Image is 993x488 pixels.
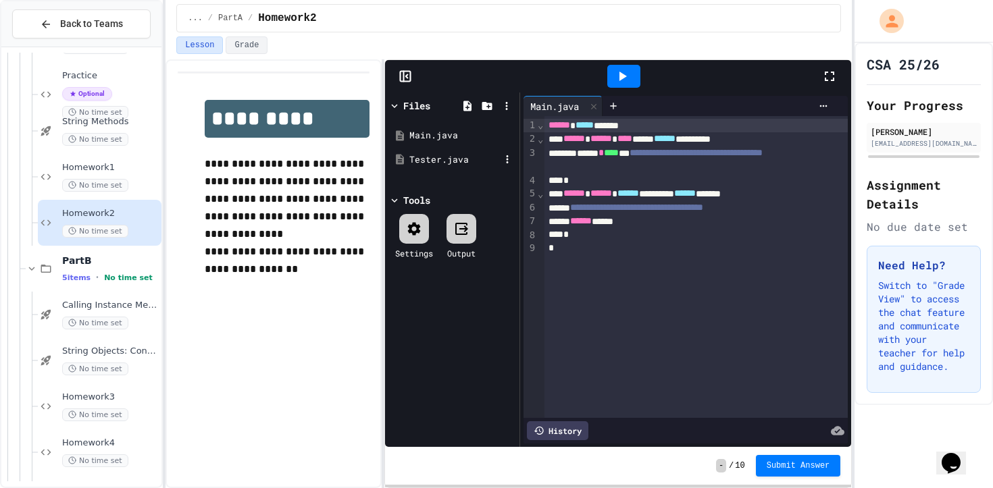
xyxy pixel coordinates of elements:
div: 3 [524,146,537,174]
iframe: chat widget [936,434,979,475]
span: PartB [62,254,159,267]
div: Files [403,99,430,113]
div: 8 [524,229,537,242]
span: / [208,13,213,24]
span: - [716,459,726,472]
span: Practice [62,70,159,82]
span: Homework2 [62,208,159,219]
span: No time set [62,408,128,421]
span: No time set [62,225,128,238]
div: 4 [524,174,537,188]
div: 7 [524,215,537,228]
div: [EMAIL_ADDRESS][DOMAIN_NAME] [871,138,977,148]
h2: Your Progress [867,96,981,115]
div: History [527,421,588,440]
span: No time set [62,179,128,192]
div: 5 [524,187,537,200]
span: No time set [62,106,128,119]
span: / [248,13,253,24]
span: Homework3 [62,391,159,403]
div: 1 [524,119,537,132]
div: No due date set [867,219,981,235]
span: Submit Answer [767,460,830,471]
span: Fold line [537,119,544,130]
button: Grade [226,36,268,54]
button: Submit Answer [756,455,841,477]
div: Output [447,247,476,259]
button: Back to Teams [12,9,151,38]
div: 6 [524,201,537,215]
span: Back to Teams [60,17,123,31]
span: Homework4 [62,437,159,449]
span: No time set [62,362,128,375]
span: / [729,460,734,471]
div: My Account [865,5,907,36]
span: 10 [735,460,744,471]
span: No time set [104,273,153,282]
div: 2 [524,132,537,146]
button: Lesson [176,36,223,54]
span: ... [188,13,203,24]
span: Homework2 [258,10,316,26]
span: Homework1 [62,162,159,173]
h1: CSA 25/26 [867,55,940,74]
h3: Need Help? [878,257,969,273]
div: Tools [403,193,430,207]
h2: Assignment Details [867,175,981,213]
p: Switch to "Grade View" to access the chat feature and communicate with your teacher for help and ... [878,279,969,373]
span: String Objects: Concatenation, Literals, and More [62,346,159,357]
span: No time set [62,317,128,329]
div: Tester.java [409,153,500,167]
span: No time set [62,454,128,467]
span: Fold line [537,188,544,199]
div: [PERSON_NAME] [871,126,977,138]
div: Main.java [524,99,586,113]
div: Main.java [524,96,603,116]
span: • [96,272,99,283]
span: PartA [218,13,243,24]
span: 5 items [62,273,91,282]
span: Fold line [537,134,544,144]
div: Settings [395,247,433,259]
span: Optional [62,87,112,101]
span: No time set [62,133,128,146]
div: 9 [524,242,537,255]
span: Calling Instance Methods - Topic 1.14 [62,300,159,311]
div: Main.java [409,129,515,142]
span: String Methods [62,116,159,128]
